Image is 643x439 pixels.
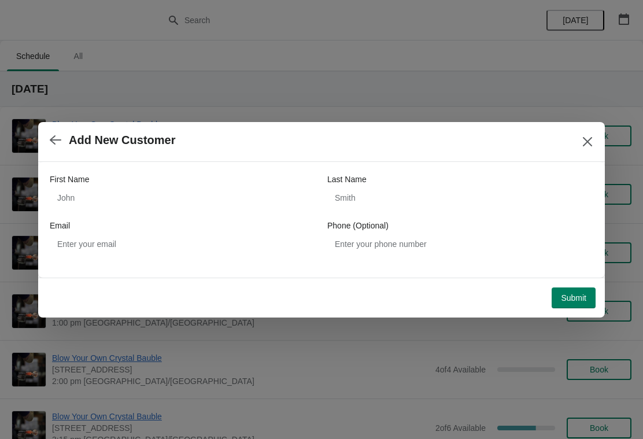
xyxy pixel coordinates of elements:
[50,174,89,185] label: First Name
[50,234,316,254] input: Enter your email
[327,234,593,254] input: Enter your phone number
[577,131,598,152] button: Close
[327,187,593,208] input: Smith
[552,287,596,308] button: Submit
[561,293,586,302] span: Submit
[327,174,367,185] label: Last Name
[327,220,389,231] label: Phone (Optional)
[50,187,316,208] input: John
[69,134,175,147] h2: Add New Customer
[50,220,70,231] label: Email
